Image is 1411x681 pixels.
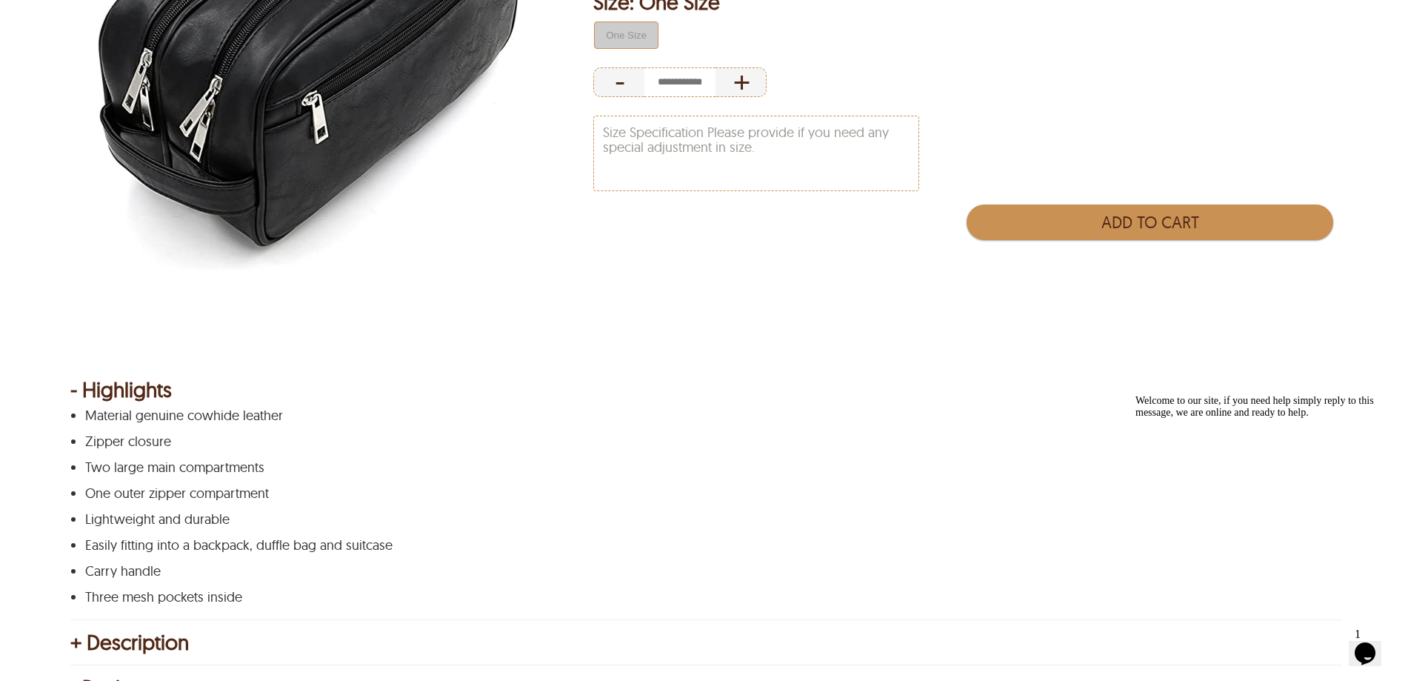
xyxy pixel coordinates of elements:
p: Zipper closure [85,434,1322,449]
div: Welcome to our site, if you need help simply reply to this message, we are online and ready to help. [6,6,273,30]
p: Three mesh pockets inside [85,590,1322,605]
div: + Description [70,635,1341,650]
textarea: Size Specification Please provide if you need any special adjustment in size. [594,116,918,190]
p: Carry handle [85,564,1322,579]
p: Material genuine cowhide leather [85,408,1322,423]
iframe: chat widget [1349,622,1396,666]
div: Increase Quantity of Item [715,67,767,97]
p: Lightweight and durable [85,512,1322,527]
iframe: chat widget [1130,389,1396,614]
span: Welcome to our site, if you need help simply reply to this message, we are online and ready to help. [6,6,244,29]
button: Add to Cart [967,205,1332,240]
button: false [594,21,658,49]
div: - Highlights [70,382,1341,397]
div: Decrease Quantity of Item [593,67,644,97]
p: Easily fitting into a backpack, duffle bag and suitcase [85,538,1322,553]
p: Two large main compartments [85,460,1322,475]
iframe: PayPal [967,248,1333,281]
p: One outer zipper compartment [85,486,1322,501]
